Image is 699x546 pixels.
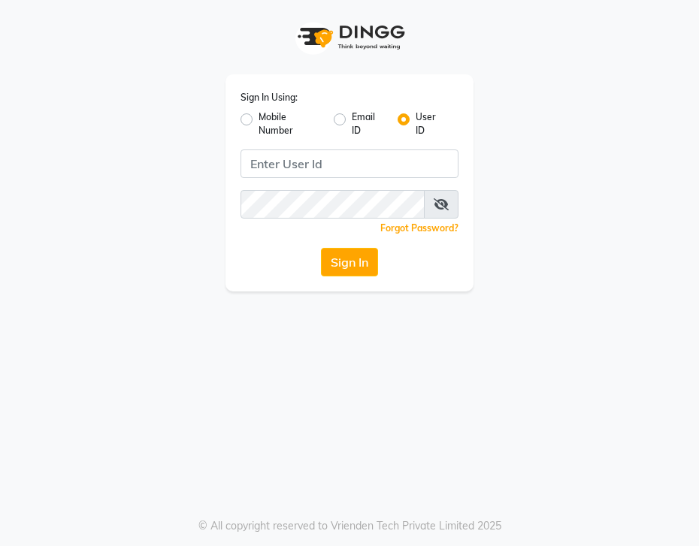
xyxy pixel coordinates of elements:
[321,248,378,276] button: Sign In
[241,149,458,178] input: Username
[259,110,322,137] label: Mobile Number
[380,222,458,234] a: Forgot Password?
[241,190,425,219] input: Username
[289,15,410,59] img: logo1.svg
[241,91,298,104] label: Sign In Using:
[352,110,386,137] label: Email ID
[416,110,446,137] label: User ID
